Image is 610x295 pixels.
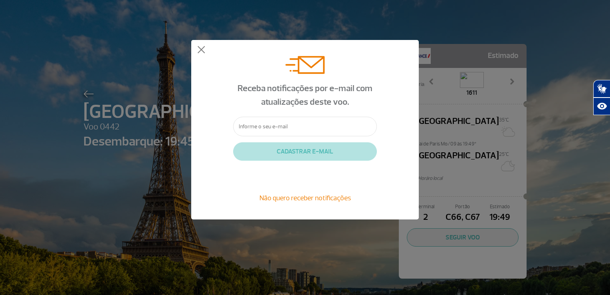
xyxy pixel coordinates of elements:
button: CADASTRAR E-MAIL [233,142,377,161]
div: Plugin de acessibilidade da Hand Talk. [593,80,610,115]
span: Receba notificações por e-mail com atualizações deste voo. [238,83,372,108]
input: Informe o seu e-mail [233,117,377,136]
span: Não quero receber notificações [259,193,351,202]
button: Abrir tradutor de língua de sinais. [593,80,610,98]
button: Abrir recursos assistivos. [593,98,610,115]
